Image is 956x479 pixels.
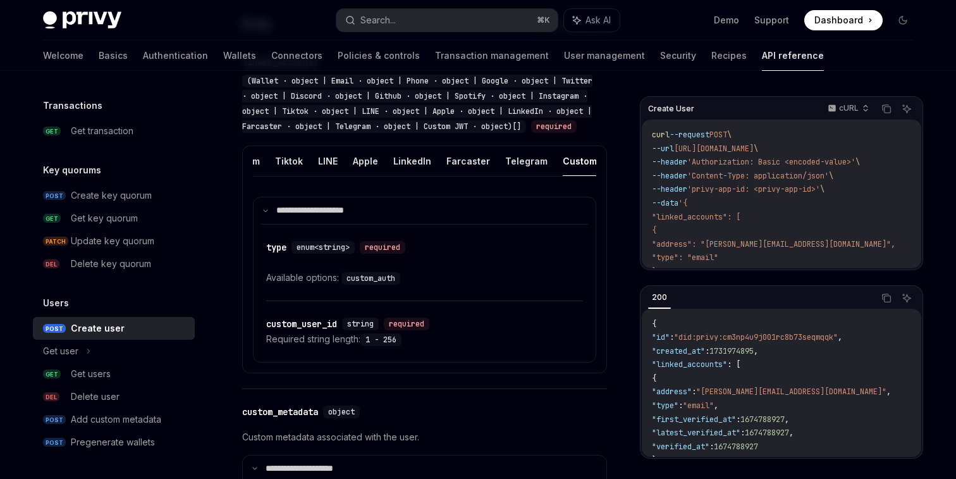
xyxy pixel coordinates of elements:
span: , [714,401,718,411]
span: [URL][DOMAIN_NAME] [674,144,754,154]
a: PATCHUpdate key quorum [33,230,195,252]
span: "email" [683,401,714,411]
span: Dashboard [814,14,863,27]
span: "latest_verified_at" [652,428,740,438]
button: Search...⌘K [336,9,558,32]
button: cURL [821,98,874,120]
a: DELDelete key quorum [33,252,195,275]
a: POSTAdd custom metadata [33,408,195,431]
div: required [384,318,429,330]
span: POST [709,130,727,140]
span: ⌘ K [537,15,550,25]
span: : [740,428,745,438]
span: POST [43,415,66,425]
div: custom_metadata [242,406,318,418]
span: { [652,373,656,383]
code: custom_auth [341,272,400,285]
span: , [886,387,891,397]
span: 'privy-app-id: <privy-app-id>' [687,184,820,194]
span: , [754,346,758,356]
span: }, [652,455,661,465]
div: Create key quorum [71,188,152,203]
button: Tiktok [275,146,303,176]
span: Ask AI [585,14,611,27]
a: User management [564,40,645,71]
span: "created_at" [652,346,705,356]
button: Telegram [505,146,548,176]
span: PATCH [43,237,68,246]
span: --data [652,198,678,208]
span: curl [652,130,670,140]
span: \ [855,157,860,167]
span: '{ [678,198,687,208]
span: \ [829,171,833,181]
span: , [838,332,842,342]
span: "linked_accounts" [652,359,727,370]
span: enum<string> [297,242,350,252]
span: 'Authorization: Basic <encoded-value>' [687,157,855,167]
code: 1 - 256 [360,333,401,346]
span: } [652,266,656,277]
span: --url [652,144,674,154]
span: 1674788927 [745,428,789,438]
div: type [266,241,286,254]
span: "linked_accounts": [ [652,212,740,222]
span: GET [43,127,61,136]
a: GETGet transaction [33,120,195,142]
span: "[PERSON_NAME][EMAIL_ADDRESS][DOMAIN_NAME]" [696,387,886,397]
div: Create user [71,321,125,336]
span: , [789,428,794,438]
span: : [678,401,683,411]
span: "address": "[PERSON_NAME][EMAIL_ADDRESS][DOMAIN_NAME]", [652,239,895,249]
a: Demo [714,14,739,27]
button: Farcaster [446,146,490,176]
a: POSTCreate key quorum [33,184,195,207]
span: DEL [43,392,59,402]
button: Ask AI [564,9,620,32]
a: GETGet key quorum [33,207,195,230]
span: Create User [648,104,694,114]
div: Available options: [266,270,583,285]
button: Copy the contents from the code block [878,101,895,117]
div: Delete user [71,389,120,404]
span: \ [727,130,732,140]
span: : [705,346,709,356]
div: Required string length: [266,332,583,347]
span: "type" [652,401,678,411]
span: : [670,332,674,342]
a: DELDelete user [33,385,195,408]
span: --header [652,184,687,194]
span: : [ [727,359,740,370]
p: Custom metadata associated with the user. [242,430,607,445]
a: GETGet users [33,363,195,385]
div: Search... [360,13,396,28]
a: API reference [762,40,824,71]
span: GET [43,370,61,379]
div: 200 [648,290,671,305]
p: cURL [839,103,859,113]
div: required [360,241,405,254]
span: "did:privy:cm3np4u9j001rc8b73seqmqqk" [674,332,838,342]
span: --request [670,130,709,140]
h5: Key quorums [43,163,101,178]
div: Get transaction [71,123,133,139]
a: Recipes [711,40,747,71]
div: Get key quorum [71,211,138,226]
span: { [652,225,656,235]
h5: Transactions [43,98,102,113]
span: \ [754,144,758,154]
a: Connectors [271,40,322,71]
span: --header [652,157,687,167]
a: Welcome [43,40,83,71]
div: Add custom metadata [71,412,161,427]
span: (Wallet · object | Email · object | Phone · object | Google · object | Twitter · object | Discord... [242,76,592,132]
div: Get users [71,366,111,382]
a: Support [754,14,789,27]
span: string [347,319,374,329]
button: Ask AI [898,290,915,306]
span: DEL [43,259,59,269]
span: "address" [652,387,692,397]
a: Wallets [223,40,256,71]
div: Delete key quorum [71,256,151,271]
span: "verified_at" [652,442,709,452]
